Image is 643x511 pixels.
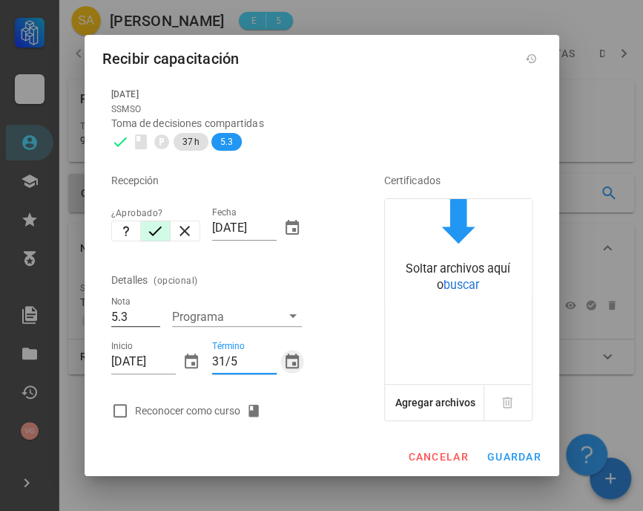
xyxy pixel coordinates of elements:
[111,206,201,221] div: ¿Aprobado?
[212,341,245,352] label: Término
[384,163,532,198] div: Certificados
[111,296,131,307] label: Nota
[220,133,233,151] span: 5.3
[111,341,133,352] label: Inicio
[212,207,236,218] label: Fecha
[385,385,484,420] button: Agregar archivos
[392,385,479,420] button: Agregar archivos
[111,87,532,102] div: [DATE]
[443,278,479,292] span: buscar
[111,104,142,114] span: SSMSO
[102,47,240,71] div: Recibir capacitación
[182,133,200,151] span: 37 h
[135,402,267,420] div: Reconocer como curso
[481,443,547,470] button: guardar
[385,199,532,298] button: Soltar archivos aquí obuscar
[154,273,197,288] div: (opcional)
[111,163,343,198] div: Recepción
[407,451,468,463] span: cancelar
[111,117,532,130] div: Toma de decisiones compartidas
[385,261,532,294] div: Soltar archivos aquí o
[111,262,148,298] div: Detalles
[487,451,541,463] span: guardar
[401,443,474,470] button: cancelar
